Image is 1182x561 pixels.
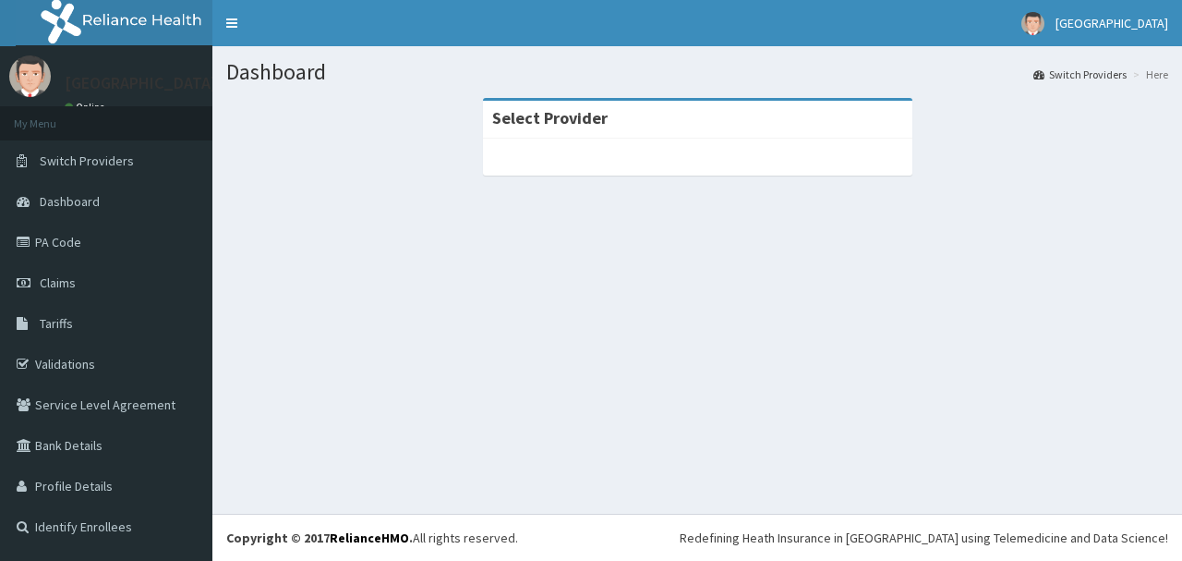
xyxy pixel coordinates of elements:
p: [GEOGRAPHIC_DATA] [65,75,217,91]
span: Tariffs [40,315,73,332]
a: Online [65,101,109,114]
img: User Image [9,55,51,97]
h1: Dashboard [226,60,1168,84]
span: [GEOGRAPHIC_DATA] [1055,15,1168,31]
img: User Image [1021,12,1044,35]
span: Dashboard [40,193,100,210]
div: Redefining Heath Insurance in [GEOGRAPHIC_DATA] using Telemedicine and Data Science! [680,529,1168,547]
span: Claims [40,274,76,291]
a: Switch Providers [1033,67,1127,82]
li: Here [1128,67,1168,82]
strong: Copyright © 2017 . [226,530,413,546]
footer: All rights reserved. [212,514,1182,561]
strong: Select Provider [492,107,608,128]
span: Switch Providers [40,152,134,169]
a: RelianceHMO [330,530,409,546]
